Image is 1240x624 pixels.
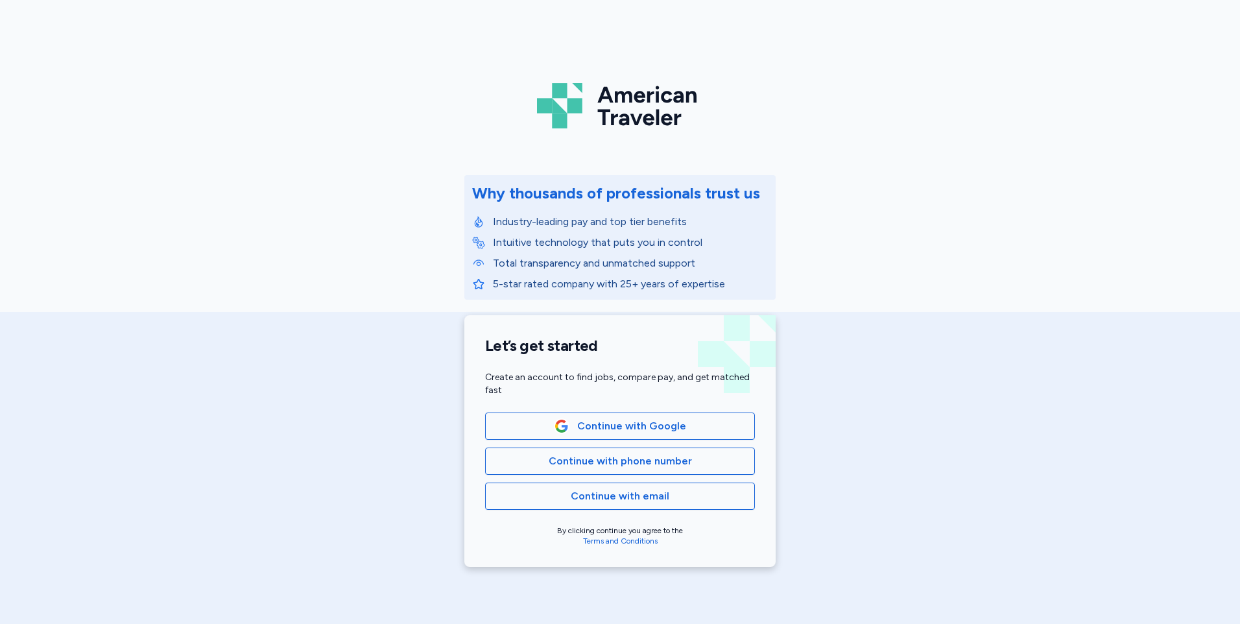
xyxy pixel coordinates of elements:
div: Why thousands of professionals trust us [472,183,760,204]
span: Continue with Google [577,418,686,434]
p: Industry-leading pay and top tier benefits [493,214,768,230]
button: Google LogoContinue with Google [485,413,755,440]
p: 5-star rated company with 25+ years of expertise [493,276,768,292]
div: Create an account to find jobs, compare pay, and get matched fast [485,371,755,397]
div: By clicking continue you agree to the [485,525,755,546]
img: Google Logo [554,419,569,433]
p: Total transparency and unmatched support [493,256,768,271]
span: Continue with email [571,488,669,504]
button: Continue with email [485,483,755,510]
span: Continue with phone number [549,453,692,469]
p: Intuitive technology that puts you in control [493,235,768,250]
h1: Let’s get started [485,336,755,355]
a: Terms and Conditions [583,536,658,546]
button: Continue with phone number [485,448,755,475]
img: Logo [537,78,703,134]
